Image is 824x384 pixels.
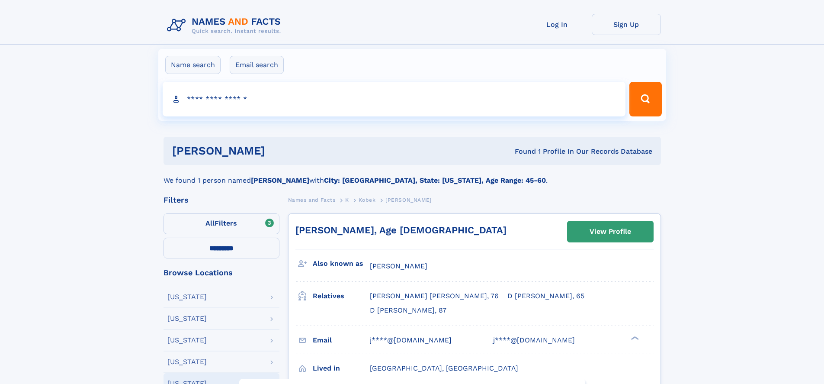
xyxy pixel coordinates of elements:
div: ❯ [629,335,639,341]
label: Email search [230,56,284,74]
h1: [PERSON_NAME] [172,145,390,156]
label: Filters [164,213,279,234]
h3: Relatives [313,289,370,303]
div: Browse Locations [164,269,279,277]
a: [PERSON_NAME], Age [DEMOGRAPHIC_DATA] [295,225,507,236]
span: [PERSON_NAME] [385,197,432,203]
a: Kobek [359,194,375,205]
h3: Email [313,333,370,348]
span: K [345,197,349,203]
span: Kobek [359,197,375,203]
label: Name search [165,56,221,74]
a: D [PERSON_NAME], 65 [507,291,584,301]
a: K [345,194,349,205]
b: [PERSON_NAME] [251,176,309,184]
a: View Profile [568,221,653,242]
b: City: [GEOGRAPHIC_DATA], State: [US_STATE], Age Range: 45-60 [324,176,546,184]
h3: Lived in [313,361,370,376]
h3: Also known as [313,256,370,271]
a: Sign Up [592,14,661,35]
div: Found 1 Profile In Our Records Database [390,147,652,156]
a: [PERSON_NAME] [PERSON_NAME], 76 [370,291,499,301]
button: Search Button [629,82,661,116]
div: We found 1 person named with . [164,165,661,186]
div: [US_STATE] [167,315,207,322]
span: [GEOGRAPHIC_DATA], [GEOGRAPHIC_DATA] [370,364,518,372]
div: View Profile [590,222,631,242]
span: [PERSON_NAME] [370,262,427,270]
a: Names and Facts [288,194,336,205]
div: Filters [164,196,279,204]
span: All [205,219,215,227]
div: [US_STATE] [167,358,207,365]
a: D [PERSON_NAME], 87 [370,306,446,315]
div: [US_STATE] [167,337,207,344]
img: Logo Names and Facts [164,14,288,37]
a: Log In [523,14,592,35]
input: search input [163,82,626,116]
div: [US_STATE] [167,294,207,300]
